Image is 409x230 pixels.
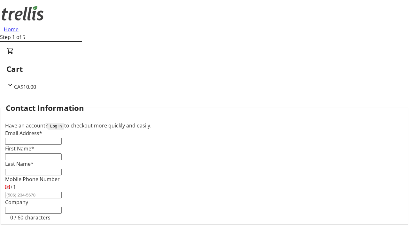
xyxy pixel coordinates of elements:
div: CartCA$10.00 [6,47,403,91]
div: Have an account? to checkout more quickly and easily. [5,122,404,129]
label: Company [5,199,28,206]
button: Log in [48,123,64,129]
label: Mobile Phone Number [5,176,60,183]
label: First Name* [5,145,34,152]
tr-character-limit: 0 / 60 characters [10,214,50,221]
label: Email Address* [5,130,42,137]
h2: Contact Information [6,102,84,114]
h2: Cart [6,63,403,75]
input: (506) 234-5678 [5,192,62,198]
label: Last Name* [5,160,34,167]
span: CA$10.00 [14,83,36,90]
